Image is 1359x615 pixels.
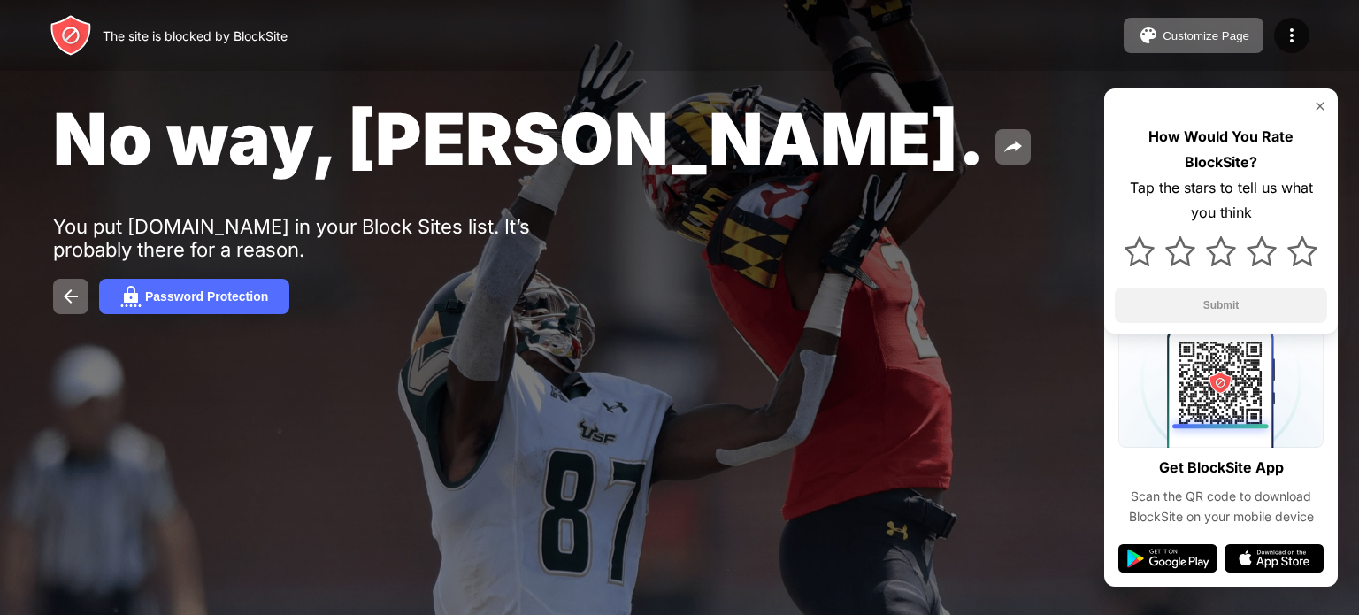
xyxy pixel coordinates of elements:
div: Scan the QR code to download BlockSite on your mobile device [1118,487,1324,527]
button: Password Protection [99,279,289,314]
span: No way, [PERSON_NAME]. [53,96,985,181]
img: google-play.svg [1118,544,1217,573]
div: The site is blocked by BlockSite [103,28,288,43]
div: How Would You Rate BlockSite? [1115,124,1327,175]
button: Submit [1115,288,1327,323]
div: Get BlockSite App [1159,455,1284,480]
img: star.svg [1165,236,1195,266]
img: menu-icon.svg [1281,25,1302,46]
img: star.svg [1287,236,1317,266]
img: app-store.svg [1225,544,1324,573]
img: rate-us-close.svg [1313,99,1327,113]
img: password.svg [120,286,142,307]
img: star.svg [1247,236,1277,266]
img: header-logo.svg [50,14,92,57]
div: Tap the stars to tell us what you think [1115,175,1327,227]
img: share.svg [1002,136,1024,158]
button: Customize Page [1124,18,1263,53]
div: You put [DOMAIN_NAME] in your Block Sites list. It’s probably there for a reason. [53,215,600,261]
img: pallet.svg [1138,25,1159,46]
img: star.svg [1125,236,1155,266]
iframe: Banner [53,392,472,595]
img: back.svg [60,286,81,307]
img: star.svg [1206,236,1236,266]
div: Password Protection [145,289,268,304]
div: Customize Page [1163,29,1249,42]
